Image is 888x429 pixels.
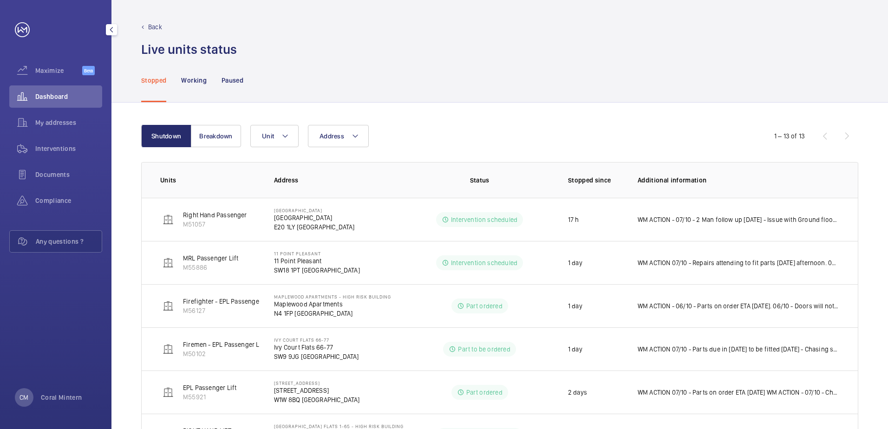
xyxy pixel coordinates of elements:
[774,131,805,141] div: 1 – 13 of 13
[35,118,102,127] span: My addresses
[36,237,102,246] span: Any questions ?
[568,258,582,267] p: 1 day
[181,76,206,85] p: Working
[183,263,238,272] p: M55886
[163,257,174,268] img: elevator.svg
[163,300,174,312] img: elevator.svg
[183,349,299,358] p: M50102
[466,301,503,311] p: Part ordered
[274,294,391,299] p: Maplewood Apartments - High Risk Building
[183,253,238,263] p: MRL Passenger Lift
[466,388,503,397] p: Part ordered
[183,297,287,306] p: Firefighter - EPL Passenger Lift No 3
[274,386,360,395] p: [STREET_ADDRESS]
[458,344,510,354] p: Part to be ordered
[141,125,191,147] button: Shutdown
[274,343,359,352] p: Ivy Court Flats 66-77
[568,388,587,397] p: 2 days
[451,258,517,267] p: Intervention scheduled
[41,393,82,402] p: Coral Mintern
[35,196,102,205] span: Compliance
[638,388,839,397] p: WM ACTION 07/10 - Parts on order ETA [DATE] WM ACTION - 07/10 - Chasing eta for new door operator...
[638,215,839,224] p: WM ACTION - 07/10 - 2 Man follow up [DATE] - Issue with Ground floor lock monitoring switch
[183,210,247,220] p: Right Hand Passenger
[451,215,517,224] p: Intervention scheduled
[141,76,166,85] p: Stopped
[148,22,162,32] p: Back
[163,214,174,225] img: elevator.svg
[163,387,174,398] img: elevator.svg
[35,66,82,75] span: Maximize
[274,337,359,343] p: Ivy Court Flats 66-77
[274,251,360,256] p: 11 Point Pleasant
[35,92,102,101] span: Dashboard
[568,344,582,354] p: 1 day
[274,222,355,232] p: E20 1LY [GEOGRAPHIC_DATA]
[274,256,360,266] p: 11 Point Pleasant
[638,344,839,354] p: WM ACTION 07/10 - Parts due in [DATE] to be fitted [DATE] - Chasing suppliers for their availabil...
[638,258,839,267] p: WM ACTION 07/10 - Repairs attending to fit parts [DATE] afternoon. 06/10 - New shoe liners required
[274,352,359,361] p: SW9 9JG [GEOGRAPHIC_DATA]
[163,344,174,355] img: elevator.svg
[35,144,102,153] span: Interventions
[183,340,299,349] p: Firemen - EPL Passenger Lift Flats 66-77
[250,125,299,147] button: Unit
[274,213,355,222] p: [GEOGRAPHIC_DATA]
[274,380,360,386] p: [STREET_ADDRESS]
[638,301,839,311] p: WM ACTION - 06/10 - Parts on order ETA [DATE]. 06/10 - Doors will not re learn, new door motor an...
[262,132,274,140] span: Unit
[191,125,241,147] button: Breakdown
[183,383,236,392] p: EPL Passenger Lift
[222,76,243,85] p: Paused
[412,175,546,185] p: Status
[274,299,391,309] p: Maplewood Apartments
[274,175,406,185] p: Address
[320,132,344,140] span: Address
[274,395,360,404] p: W1W 8BQ [GEOGRAPHIC_DATA]
[160,175,259,185] p: Units
[308,125,369,147] button: Address
[274,423,404,429] p: [GEOGRAPHIC_DATA] Flats 1-65 - High Risk Building
[568,301,582,311] p: 1 day
[183,306,287,315] p: M56127
[141,41,237,58] h1: Live units status
[274,309,391,318] p: N4 1FP [GEOGRAPHIC_DATA]
[568,215,579,224] p: 17 h
[183,392,236,402] p: M55921
[274,266,360,275] p: SW18 1PT [GEOGRAPHIC_DATA]
[274,208,355,213] p: [GEOGRAPHIC_DATA]
[35,170,102,179] span: Documents
[82,66,95,75] span: Beta
[183,220,247,229] p: M51057
[20,393,28,402] p: CM
[638,175,839,185] p: Additional information
[568,175,623,185] p: Stopped since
